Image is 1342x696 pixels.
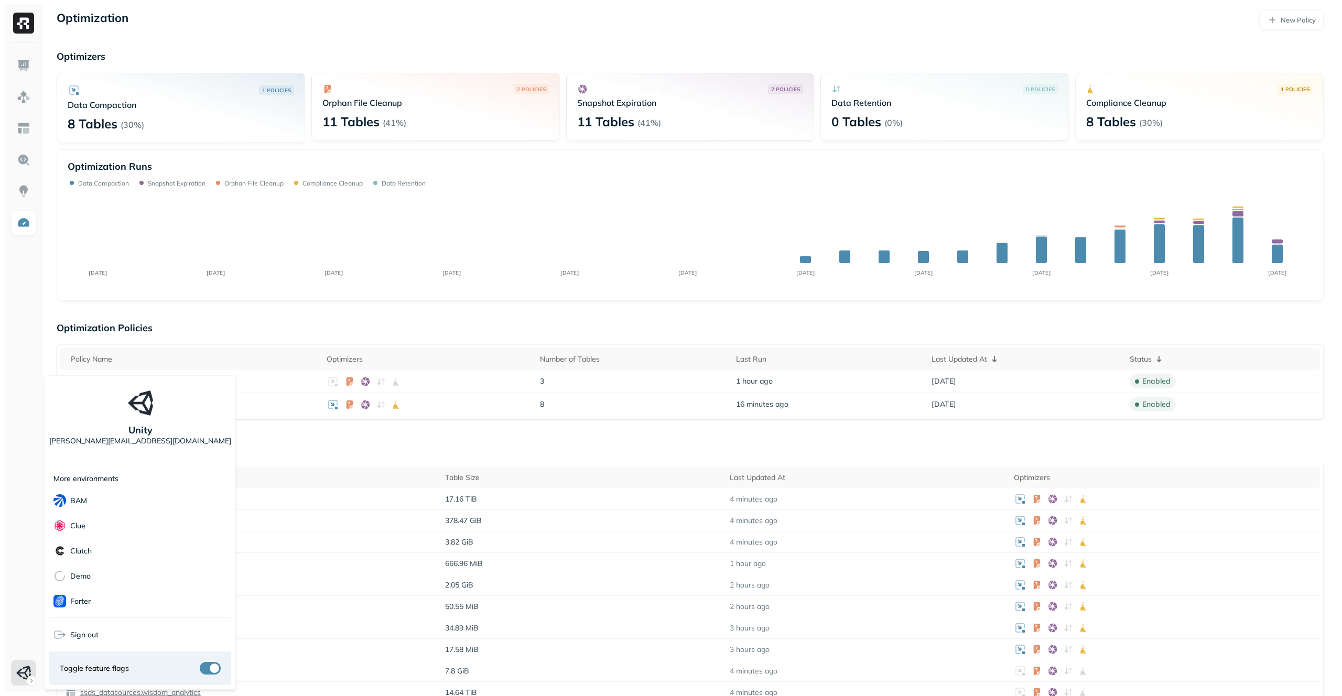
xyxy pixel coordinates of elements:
p: Clue [70,521,85,531]
span: Sign out [70,630,99,640]
p: [PERSON_NAME][EMAIL_ADDRESS][DOMAIN_NAME] [49,436,231,446]
img: Unity [128,390,153,416]
img: Clutch [53,545,66,557]
p: Clutch [70,546,92,556]
p: demo [70,571,91,581]
span: Toggle feature flags [60,664,129,673]
p: Forter [70,596,91,606]
img: Clue [53,519,66,532]
p: BAM [70,496,87,506]
p: Unity [128,424,153,436]
img: BAM [53,494,66,507]
p: More environments [53,474,118,484]
img: Forter [53,595,66,607]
